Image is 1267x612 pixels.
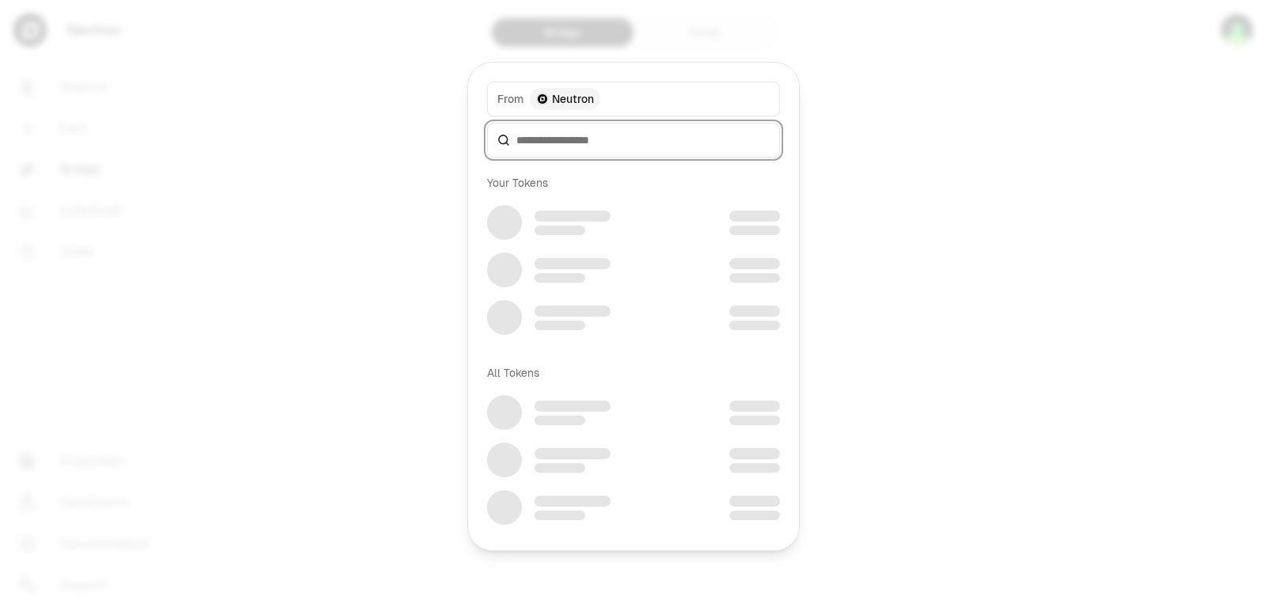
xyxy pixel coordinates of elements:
img: Neutron Logo [536,93,549,105]
span: From [497,91,523,107]
div: All Tokens [478,357,789,389]
button: FromNeutron LogoNeutron [487,82,780,116]
div: Your Tokens [478,167,789,199]
span: Neutron [552,91,594,107]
